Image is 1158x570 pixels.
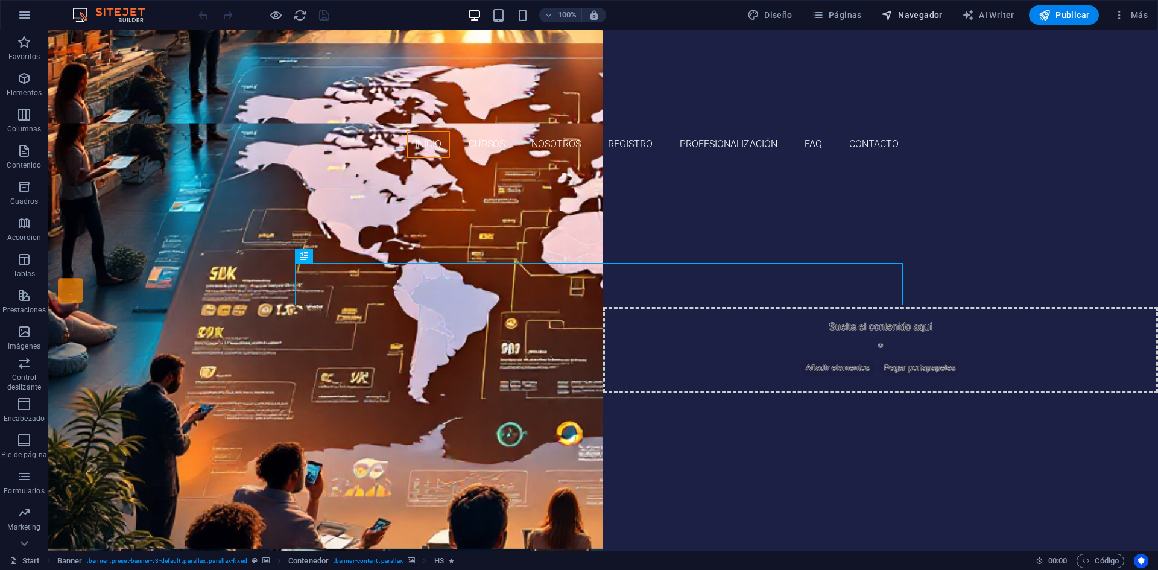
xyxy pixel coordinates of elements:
[1057,556,1058,565] span: :
[812,9,862,21] span: Páginas
[449,557,454,564] i: El elemento contiene una animación
[876,5,948,25] button: Navegador
[1048,554,1067,568] span: 00 00
[293,8,307,22] button: reload
[1109,5,1153,25] button: Más
[268,8,283,22] button: Haz clic para salir del modo de previsualización y seguir editando
[1036,554,1068,568] h6: Tiempo de la sesión
[539,8,582,22] button: 100%
[957,5,1019,25] button: AI Writer
[589,10,600,21] i: Al redimensionar, ajustar el nivel de zoom automáticamente para ajustarse al dispositivo elegido.
[557,8,577,22] h6: 100%
[2,305,45,315] p: Prestaciones
[262,557,270,564] i: Este elemento contiene un fondo
[881,9,943,21] span: Navegador
[252,557,258,564] i: Este elemento es un preajuste personalizable
[13,269,36,279] p: Tablas
[742,5,797,25] button: Diseño
[1077,554,1124,568] button: Código
[7,522,40,532] p: Marketing
[57,554,454,568] nav: breadcrumb
[1113,9,1148,21] span: Más
[962,9,1014,21] span: AI Writer
[1082,554,1119,568] span: Código
[1134,554,1148,568] button: Usercentrics
[69,8,160,22] img: Editor Logo
[4,486,44,496] p: Formularios
[288,554,329,568] span: Haz clic para seleccionar y doble clic para editar
[1039,9,1090,21] span: Publicar
[7,160,41,170] p: Contenido
[10,554,40,568] a: Haz clic para cancelar la selección y doble clic para abrir páginas
[334,554,403,568] span: . banner-content .parallax
[87,554,247,568] span: . banner .preset-banner-v3-default .parallax .parallax-fixed
[1029,5,1099,25] button: Publicar
[10,197,39,206] p: Cuadros
[747,9,793,21] span: Diseño
[293,8,307,22] i: Volver a cargar página
[7,124,42,134] p: Columnas
[8,341,40,351] p: Imágenes
[7,88,42,98] p: Elementos
[742,5,797,25] div: Diseño (Ctrl+Alt+Y)
[807,5,867,25] button: Páginas
[8,52,40,62] p: Favoritos
[7,233,41,242] p: Accordion
[408,557,415,564] i: Este elemento contiene un fondo
[1,450,46,460] p: Pie de página
[434,554,444,568] span: Haz clic para seleccionar y doble clic para editar
[4,414,45,423] p: Encabezado
[57,554,83,568] span: Haz clic para seleccionar y doble clic para editar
